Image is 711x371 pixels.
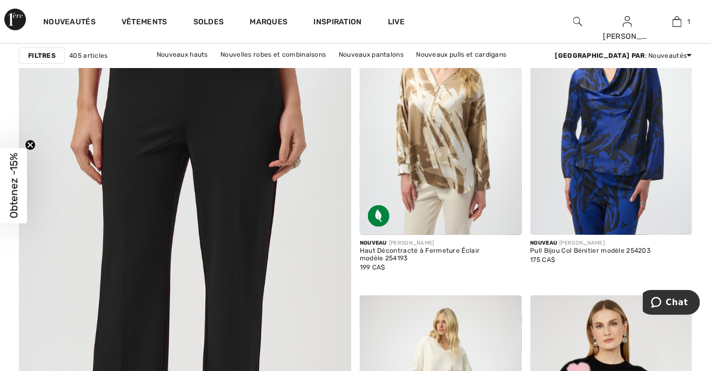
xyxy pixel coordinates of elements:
[43,17,96,29] a: Nouveautés
[250,17,288,29] a: Marques
[4,9,26,30] img: 1ère Avenue
[8,153,20,218] span: Obtenez -15%
[69,51,108,60] span: 405 articles
[293,62,354,76] a: Nouvelles jupes
[573,15,582,28] img: recherche
[653,15,702,28] a: 1
[531,247,651,255] div: Pull Bijou Col Bénitier modèle 254203
[333,48,409,62] a: Nouveaux pantalons
[28,51,56,60] strong: Filtres
[193,17,224,29] a: Soldes
[122,17,167,29] a: Vêtements
[555,52,645,59] strong: [GEOGRAPHIC_DATA] par
[314,17,362,29] span: Inspiration
[151,48,213,62] a: Nouveaux hauts
[623,16,632,26] a: Se connecter
[192,62,291,76] a: Nouvelles vestes et blazers
[355,62,471,76] a: Nouveaux vêtements d'extérieur
[687,17,690,26] span: 1
[555,51,692,60] div: : Nouveautés
[360,264,385,271] span: 199 CA$
[623,15,632,28] img: Mes infos
[531,239,651,247] div: [PERSON_NAME]
[360,240,387,246] span: Nouveau
[643,290,700,317] iframe: Ouvre un widget dans lequel vous pouvez chatter avec l’un de nos agents
[368,205,390,227] img: Tissu écologique
[360,247,522,262] div: Haut Décontracté à Fermeture Éclair modèle 254193
[531,256,555,264] span: 175 CA$
[603,31,652,42] div: [PERSON_NAME]
[25,139,36,150] button: Close teaser
[411,48,512,62] a: Nouveaux pulls et cardigans
[215,48,331,62] a: Nouvelles robes et combinaisons
[673,15,682,28] img: Mon panier
[360,239,522,247] div: [PERSON_NAME]
[388,16,405,28] a: Live
[531,240,558,246] span: Nouveau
